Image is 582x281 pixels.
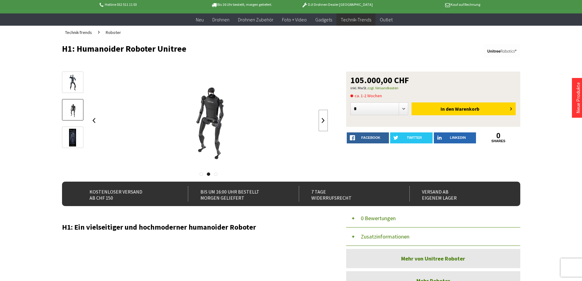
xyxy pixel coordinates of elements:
a: Drohnen [208,13,234,26]
a: twitter [390,132,433,143]
span: Warenkorb [455,106,479,112]
a: zzgl. Versandkosten [367,86,398,90]
span: Technik-Trends [65,30,92,35]
span: Foto + Video [282,17,307,23]
span: Neu [196,17,204,23]
a: shares [477,139,520,143]
a: Mehr von Unitree Roboter [346,249,520,268]
button: 0 Bewertungen [346,209,520,227]
a: Outlet [375,13,397,26]
h2: H1: Ein vielseitiger und hochmoderner humanoider Roboter [62,223,328,231]
p: Kauf auf Rechnung [385,1,480,8]
a: Roboter [103,26,124,39]
a: Technik-Trends [62,26,95,39]
h1: H1: Humanoider Roboter Unitree [62,44,429,53]
p: inkl. MwSt. [350,84,516,92]
a: LinkedIn [434,132,476,143]
span: LinkedIn [450,136,466,139]
a: facebook [347,132,389,143]
span: Gadgets [315,17,332,23]
a: Technik-Trends [336,13,375,26]
a: Drohnen Zubehör [234,13,278,26]
a: Foto + Video [278,13,311,26]
div: 7 Tage Widerrufsrecht [299,186,396,202]
div: Kostenloser Versand ab CHF 150 [77,186,175,202]
span: 105.000,00 CHF [350,76,409,84]
button: In den Warenkorb [412,102,516,115]
p: Hotline 032 511 11 03 [99,1,194,8]
div: Bis um 16:00 Uhr bestellt Morgen geliefert [188,186,285,202]
img: Vorschau: H1: Humanoider Roboter Unitree [64,74,82,91]
p: Bis 16 Uhr bestellt, morgen geliefert. [194,1,289,8]
span: Drohnen [212,17,229,23]
a: 0 [477,132,520,139]
a: Neue Produkte [575,82,581,113]
span: Technik-Trends [341,17,371,23]
span: Drohnen Zubehör [238,17,273,23]
p: DJI Drohnen Dealer [GEOGRAPHIC_DATA] [289,1,385,8]
img: Unitree Roboter [484,44,520,58]
a: Gadgets [311,13,336,26]
span: twitter [407,136,422,139]
span: In den [441,106,454,112]
button: Zusatzinformationen [346,227,520,246]
span: Outlet [380,17,393,23]
a: Neu [192,13,208,26]
span: ca. 1-2 Wochen [350,92,382,99]
span: facebook [361,136,380,139]
div: Versand ab eigenem Lager [409,186,507,202]
span: Roboter [106,30,121,35]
